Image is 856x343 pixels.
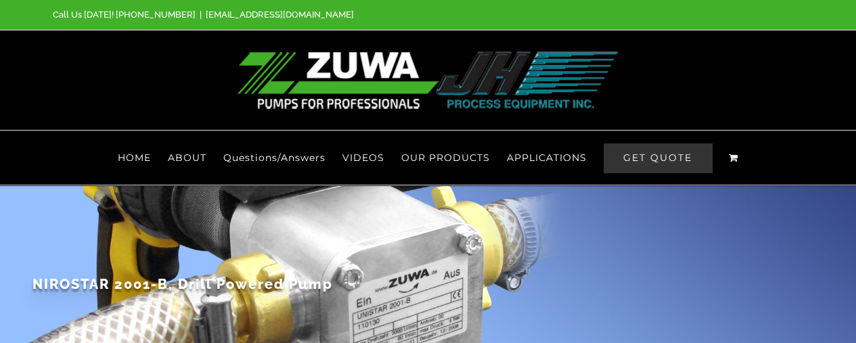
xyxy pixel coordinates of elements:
a: VIDEOS [342,131,384,185]
a: [EMAIL_ADDRESS][DOMAIN_NAME] [206,9,354,20]
a: Questions/Answers [223,131,325,185]
span: ABOUT [168,153,206,162]
span: Questions/Answers [223,153,325,162]
span: GET QUOTE [604,143,712,173]
a: APPLICATIONS [507,131,587,185]
span: Call Us [DATE]! [PHONE_NUMBER] [53,9,196,20]
span: VIDEOS [342,153,384,162]
span: HOME [118,153,151,162]
a: OUR PRODUCTS [401,131,490,185]
a: HOME [118,131,151,185]
span: OUR PRODUCTS [401,153,490,162]
a: ABOUT [168,131,206,185]
nav: Main Menu [53,131,803,185]
a: GET QUOTE [604,131,712,185]
h1: NIROSTAR 2001-B, Drill Powered Pump [32,256,824,294]
span: APPLICATIONS [507,153,587,162]
a: View Cart [729,131,738,185]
